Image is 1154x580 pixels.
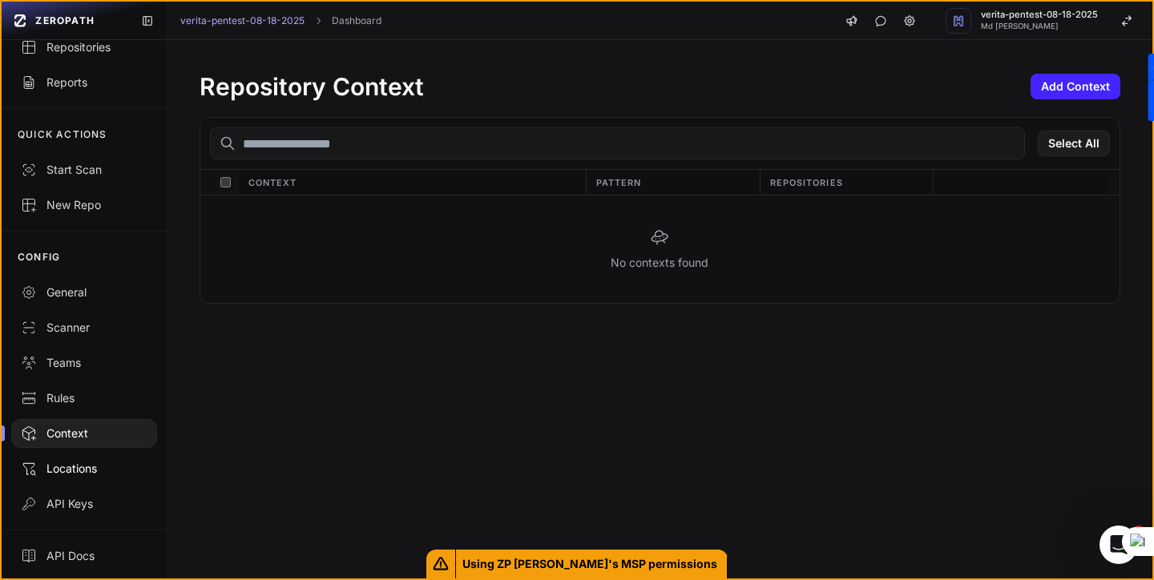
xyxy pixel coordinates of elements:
div: Scanner [21,320,147,336]
a: ZEROPATH [8,8,128,34]
a: verita-pentest-08-18-2025 [180,14,305,27]
div: Reports [21,75,147,91]
div: API Docs [21,548,147,564]
a: Context [2,416,167,451]
button: Select All [1038,131,1110,156]
div: Repositories [760,170,934,195]
div: Repositories [21,39,147,55]
div: Pattern [586,170,760,195]
div: API Keys [21,496,147,512]
div: Start Scan [21,162,147,178]
a: API Docs [2,538,167,574]
a: API Keys [2,486,167,522]
span: 1 [1132,526,1145,538]
a: Repositories [2,30,167,65]
h1: Repository Context [200,72,424,101]
a: Locations [2,451,167,486]
a: New Repo [2,187,167,223]
nav: breadcrumb [180,14,381,27]
div: Context [239,170,586,195]
div: General [21,284,147,300]
a: Dashboard [332,14,381,27]
iframe: Intercom live chat [1100,526,1138,564]
span: ZEROPATH [35,14,95,27]
button: verita-pentest-08-18-2025 Md [PERSON_NAME] [936,2,1152,40]
a: Rules [2,381,167,416]
span: Md [PERSON_NAME] [981,22,1098,30]
a: General [2,275,167,310]
div: New Repo [21,197,147,213]
p: QUICK ACTIONS [18,128,107,141]
span: verita-pentest-08-18-2025 [981,10,1098,19]
svg: chevron right, [313,15,324,26]
div: Locations [21,461,147,477]
span: Using ZP [PERSON_NAME]'s MSP permissions [456,550,728,578]
a: Teams [2,345,167,381]
button: Add Context [1031,74,1120,99]
button: Start Scan [2,152,167,187]
div: Teams [21,355,147,371]
div: No contexts found [200,195,1120,303]
a: Reports [2,65,167,100]
div: Rules [21,390,147,406]
p: CONFIG [18,251,60,264]
a: Scanner [2,310,167,345]
div: Context [21,425,147,441]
